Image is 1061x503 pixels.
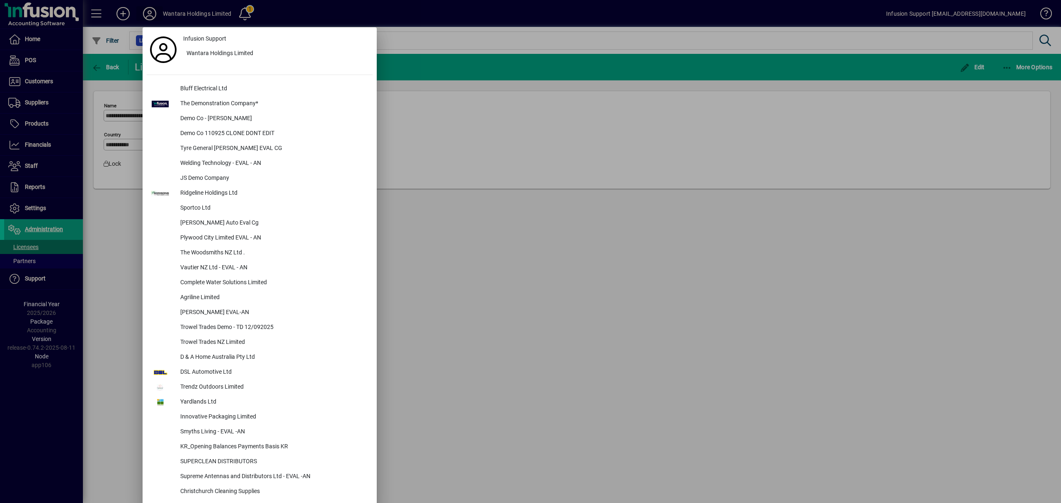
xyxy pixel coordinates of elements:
[174,410,373,425] div: Innovative Packaging Limited
[174,186,373,201] div: Ridgeline Holdings Ltd
[147,261,373,276] button: Vautier NZ Ltd - EVAL - AN
[147,335,373,350] button: Trowel Trades NZ Limited
[174,484,373,499] div: Christchurch Cleaning Supplies
[147,455,373,469] button: SUPERCLEAN DISTRIBUTORS
[174,305,373,320] div: [PERSON_NAME] EVAL-AN
[147,82,373,97] button: Bluff Electrical Ltd
[147,320,373,335] button: Trowel Trades Demo - TD 12/092025
[147,276,373,290] button: Complete Water Solutions Limited
[174,320,373,335] div: Trowel Trades Demo - TD 12/092025
[174,97,373,111] div: The Demonstration Company*
[147,126,373,141] button: Demo Co 110925 CLONE DONT EDIT
[180,31,373,46] a: Infusion Support
[174,335,373,350] div: Trowel Trades NZ Limited
[147,156,373,171] button: Welding Technology - EVAL - AN
[174,111,373,126] div: Demo Co - [PERSON_NAME]
[174,395,373,410] div: Yardlands Ltd
[147,111,373,126] button: Demo Co - [PERSON_NAME]
[147,290,373,305] button: Agriline Limited
[174,201,373,216] div: Sportco Ltd
[174,231,373,246] div: Plywood City Limited EVAL - AN
[183,34,226,43] span: Infusion Support
[147,350,373,365] button: D & A Home Australia Pty Ltd
[174,425,373,440] div: Smyths Living - EVAL -AN
[147,469,373,484] button: Supreme Antennas and Distributors Ltd - EVAL -AN
[147,484,373,499] button: Christchurch Cleaning Supplies
[174,290,373,305] div: Agriline Limited
[147,201,373,216] button: Sportco Ltd
[174,455,373,469] div: SUPERCLEAN DISTRIBUTORS
[174,350,373,365] div: D & A Home Australia Pty Ltd
[147,440,373,455] button: KR_Opening Balances Payments Basis KR
[147,186,373,201] button: Ridgeline Holdings Ltd
[147,171,373,186] button: JS Demo Company
[147,410,373,425] button: Innovative Packaging Limited
[147,42,180,57] a: Profile
[174,365,373,380] div: DSL Automotive Ltd
[147,97,373,111] button: The Demonstration Company*
[174,171,373,186] div: JS Demo Company
[174,380,373,395] div: Trendz Outdoors Limited
[174,126,373,141] div: Demo Co 110925 CLONE DONT EDIT
[174,261,373,276] div: Vautier NZ Ltd - EVAL - AN
[174,246,373,261] div: The Woodsmiths NZ Ltd .
[147,231,373,246] button: Plywood City Limited EVAL - AN
[147,365,373,380] button: DSL Automotive Ltd
[147,246,373,261] button: The Woodsmiths NZ Ltd .
[174,469,373,484] div: Supreme Antennas and Distributors Ltd - EVAL -AN
[147,216,373,231] button: [PERSON_NAME] Auto Eval Cg
[174,276,373,290] div: Complete Water Solutions Limited
[147,380,373,395] button: Trendz Outdoors Limited
[147,141,373,156] button: Tyre General [PERSON_NAME] EVAL CG
[174,440,373,455] div: KR_Opening Balances Payments Basis KR
[147,395,373,410] button: Yardlands Ltd
[174,82,373,97] div: Bluff Electrical Ltd
[174,141,373,156] div: Tyre General [PERSON_NAME] EVAL CG
[174,216,373,231] div: [PERSON_NAME] Auto Eval Cg
[174,156,373,171] div: Welding Technology - EVAL - AN
[147,425,373,440] button: Smyths Living - EVAL -AN
[147,305,373,320] button: [PERSON_NAME] EVAL-AN
[180,46,373,61] button: Wantara Holdings Limited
